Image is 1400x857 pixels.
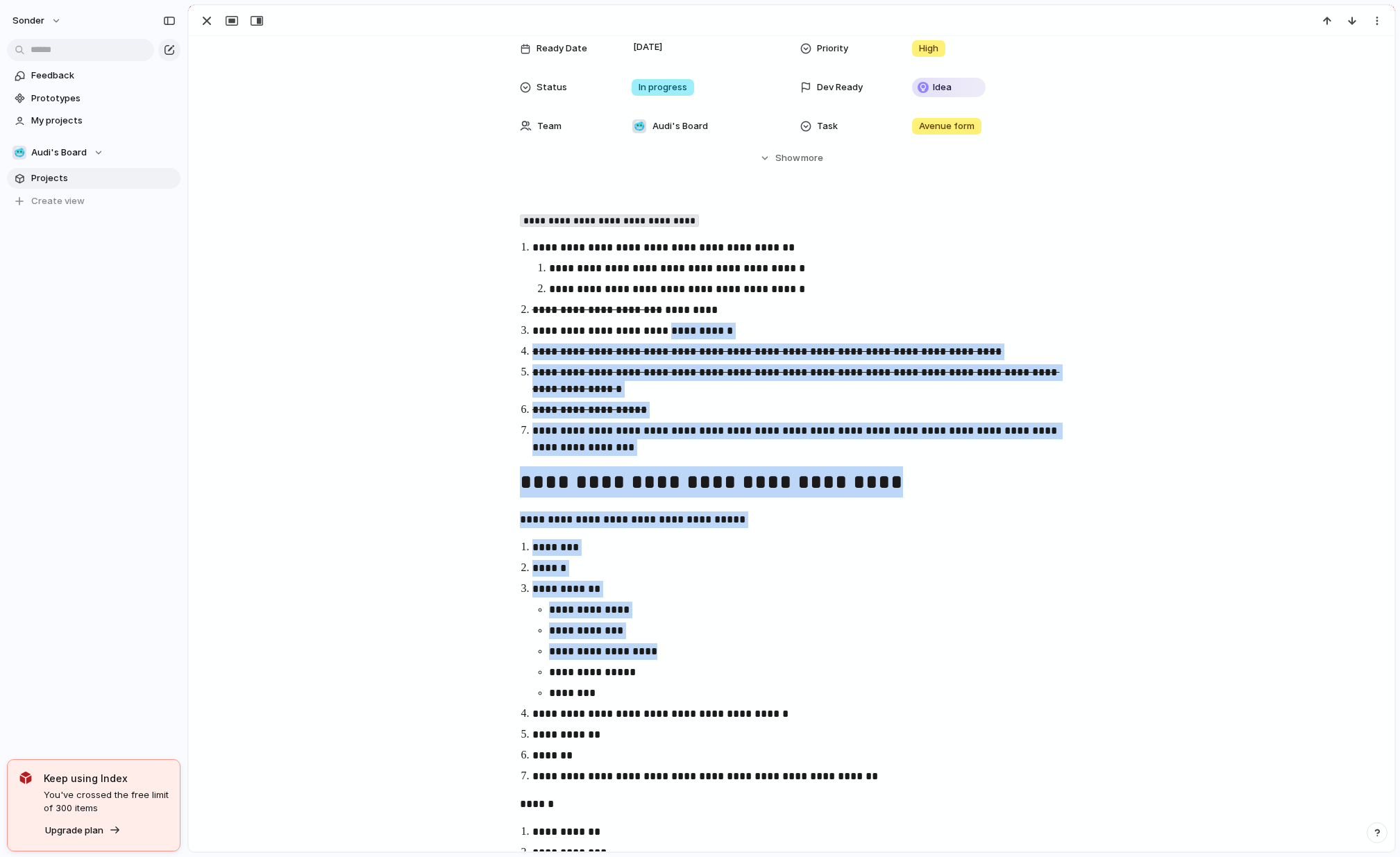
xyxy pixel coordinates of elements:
[7,110,180,131] a: My projects
[817,42,848,56] span: Priority
[31,194,85,208] span: Create view
[7,191,180,212] button: Create view
[537,119,562,133] span: Team
[933,80,952,94] span: Idea
[44,771,169,786] span: Keep using Index
[31,92,176,105] span: Prototypes
[632,119,646,133] div: 🥶
[919,42,938,56] span: High
[31,171,176,185] span: Projects
[7,142,180,163] button: 🥶Audi's Board
[44,788,169,815] span: You've crossed the free limit of 300 items
[7,88,180,109] a: Prototypes
[45,824,103,838] span: Upgrade plan
[537,80,567,94] span: Status
[7,65,180,86] a: Feedback
[919,119,975,133] span: Avenue form
[31,69,176,83] span: Feedback
[31,146,87,160] span: Audi's Board
[7,168,180,189] a: Projects
[817,119,838,133] span: Task
[817,80,863,94] span: Dev Ready
[31,114,176,128] span: My projects
[12,14,44,28] span: sonder
[12,146,26,160] div: 🥶
[775,151,800,165] span: Show
[801,151,823,165] span: more
[520,146,1064,171] button: Showmore
[639,80,687,94] span: In progress
[630,39,666,56] span: [DATE]
[652,119,708,133] span: Audi's Board
[6,10,69,32] button: sonder
[41,821,125,840] button: Upgrade plan
[537,42,587,56] span: Ready Date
